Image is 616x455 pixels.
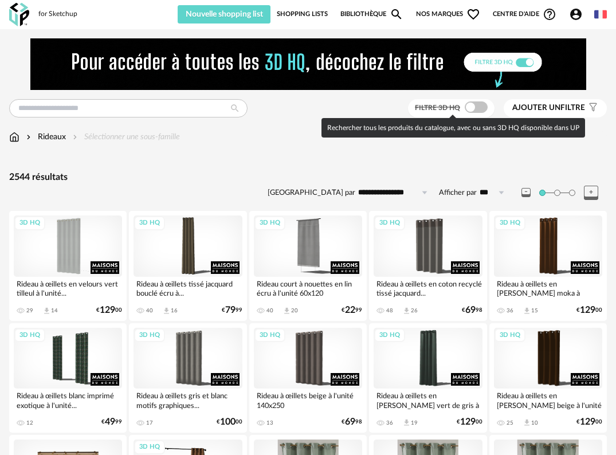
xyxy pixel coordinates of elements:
[465,307,476,314] span: 69
[186,10,263,18] span: Nouvelle shopping list
[146,419,153,426] div: 17
[225,307,236,314] span: 79
[512,104,560,112] span: Ajouter un
[507,419,513,426] div: 25
[134,277,242,300] div: Rideau à œillets tissé jacquard bouclé écru à...
[96,307,122,314] div: € 00
[134,440,165,454] div: 3D HQ
[369,323,486,433] a: 3D HQ Rideau à œillets en [PERSON_NAME] vert de gris à l'unité... 36 Download icon 19 €12900
[24,131,66,143] div: Rideaux
[369,211,486,321] a: 3D HQ Rideau à œillets en coton recyclé tissé jacquard... 48 Download icon 26 €6998
[402,418,411,427] span: Download icon
[580,418,595,426] span: 129
[415,104,460,111] span: Filtre 3D HQ
[14,389,122,411] div: Rideau à œillets blanc imprimé exotique à l'unité...
[495,328,525,343] div: 3D HQ
[374,216,405,230] div: 3D HQ
[543,7,556,21] span: Help Circle Outline icon
[217,418,242,426] div: € 00
[26,419,33,426] div: 12
[439,188,477,198] label: Afficher par
[523,307,531,315] span: Download icon
[105,418,115,426] span: 49
[134,389,242,411] div: Rideau à œillets gris et blanc motifs graphiques...
[345,418,355,426] span: 69
[9,211,127,321] a: 3D HQ Rideau à œillets en velours vert tilleul à l'unité... 29 Download icon 14 €12900
[580,307,595,314] span: 129
[576,307,602,314] div: € 00
[507,307,513,314] div: 36
[134,216,165,230] div: 3D HQ
[466,7,480,21] span: Heart Outline icon
[14,328,45,343] div: 3D HQ
[489,323,607,433] a: 3D HQ Rideau à œillets en [PERSON_NAME] beige à l'unité 130x300 25 Download icon 10 €12900
[493,7,556,21] span: Centre d'aideHelp Circle Outline icon
[254,216,285,230] div: 3D HQ
[386,307,393,314] div: 48
[9,323,127,433] a: 3D HQ Rideau à œillets blanc imprimé exotique à l'unité... 12 €4999
[340,5,403,23] a: BibliothèqueMagnify icon
[283,307,291,315] span: Download icon
[576,418,602,426] div: € 00
[374,277,482,300] div: Rideau à œillets en coton recyclé tissé jacquard...
[585,103,598,113] span: Filter icon
[146,307,153,314] div: 40
[129,323,246,433] a: 3D HQ Rideau à œillets gris et blanc motifs graphiques... 17 €10000
[14,277,122,300] div: Rideau à œillets en velours vert tilleul à l'unité...
[178,5,270,23] button: Nouvelle shopping list
[42,307,51,315] span: Download icon
[390,7,403,21] span: Magnify icon
[494,277,602,300] div: Rideau à œillets en [PERSON_NAME] moka à l'unité...
[457,418,482,426] div: € 00
[24,131,33,143] img: svg+xml;base64,PHN2ZyB3aWR0aD0iMTYiIGhlaWdodD0iMTYiIHZpZXdCb3g9IjAgMCAxNiAxNiIgZmlsbD0ibm9uZSIgeG...
[342,418,362,426] div: € 98
[594,8,607,21] img: fr
[569,7,588,21] span: Account Circle icon
[504,99,607,117] button: Ajouter unfiltre Filter icon
[254,277,362,300] div: Rideau court à nouettes en lin écru à l'unité 60x120
[291,307,298,314] div: 20
[266,307,273,314] div: 40
[254,389,362,411] div: Rideau à œillets beige à l'unité 140x250
[277,5,328,23] a: Shopping Lists
[26,307,33,314] div: 29
[101,418,122,426] div: € 99
[162,307,171,315] span: Download icon
[38,10,77,19] div: for Sketchup
[374,328,405,343] div: 3D HQ
[495,216,525,230] div: 3D HQ
[222,307,242,314] div: € 99
[411,419,418,426] div: 19
[249,323,367,433] a: 3D HQ Rideau à œillets beige à l'unité 140x250 13 €6998
[9,3,29,26] img: OXP
[220,418,236,426] span: 100
[321,118,585,138] div: Rechercher tous les produits du catalogue, avec ou sans 3D HQ disponible dans UP
[345,307,355,314] span: 22
[512,103,585,113] span: filtre
[386,419,393,426] div: 36
[14,216,45,230] div: 3D HQ
[411,307,418,314] div: 26
[51,307,58,314] div: 14
[416,5,480,23] span: Nos marques
[523,418,531,427] span: Download icon
[9,131,19,143] img: svg+xml;base64,PHN2ZyB3aWR0aD0iMTYiIGhlaWdodD0iMTciIHZpZXdCb3g9IjAgMCAxNiAxNyIgZmlsbD0ibm9uZSIgeG...
[569,7,583,21] span: Account Circle icon
[30,38,586,90] img: FILTRE%20HQ%20NEW_V1%20(4).gif
[462,307,482,314] div: € 98
[129,211,246,321] a: 3D HQ Rideau à œillets tissé jacquard bouclé écru à... 40 Download icon 16 €7999
[460,418,476,426] span: 129
[402,307,411,315] span: Download icon
[249,211,367,321] a: 3D HQ Rideau court à nouettes en lin écru à l'unité 60x120 40 Download icon 20 €2299
[268,188,355,198] label: [GEOGRAPHIC_DATA] par
[342,307,362,314] div: € 99
[254,328,285,343] div: 3D HQ
[9,171,607,183] div: 2544 résultats
[494,389,602,411] div: Rideau à œillets en [PERSON_NAME] beige à l'unité 130x300
[531,307,538,314] div: 15
[374,389,482,411] div: Rideau à œillets en [PERSON_NAME] vert de gris à l'unité...
[531,419,538,426] div: 10
[134,328,165,343] div: 3D HQ
[100,307,115,314] span: 129
[266,419,273,426] div: 13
